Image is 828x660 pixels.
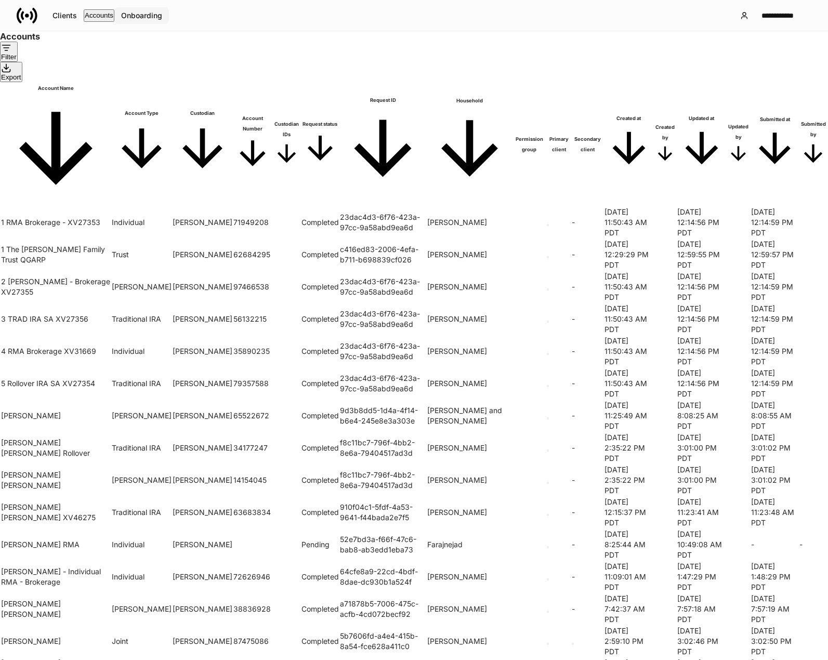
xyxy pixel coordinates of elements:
[751,497,799,528] td: 2025-08-20T18:23:48.765Z
[112,593,172,625] td: Roth IRA
[173,108,232,180] span: Custodian
[173,207,232,238] td: Schwab
[233,239,272,270] td: 62684295
[751,432,799,464] td: 2025-09-11T22:01:02.479Z
[751,336,799,367] p: [DATE] 12:14:59 PM PDT
[604,593,653,625] td: 2025-09-03T14:42:37.889Z
[112,108,172,118] h6: Account Type
[301,207,339,238] td: Completed
[427,314,512,324] p: [PERSON_NAME]
[604,207,653,238] p: [DATE] 11:50:43 AM PDT
[654,122,676,143] h6: Created by
[52,10,77,21] div: Clients
[751,400,799,431] p: [DATE] 8:08:55 AM PDT
[547,368,571,399] td: b29195cc-79eb-4db7-b395-8a045f561af3
[233,207,272,238] td: 71949208
[112,432,172,464] td: Traditional IRA
[677,113,727,124] h6: Updated at
[604,336,653,367] p: [DATE] 11:50:43 AM PDT
[751,432,799,464] p: [DATE] 3:01:02 PM PDT
[340,465,426,496] td: f8c11bc7-796f-4bb2-8e6a-79404517ad3d
[572,346,603,357] p: -
[427,282,512,292] p: [PERSON_NAME]
[677,432,727,464] td: 2025-09-11T22:01:00.565Z
[677,432,727,464] p: [DATE] 3:01:00 PM PDT
[751,497,799,528] p: [DATE] 11:23:48 AM PDT
[1,73,21,81] div: Export
[340,432,426,464] td: f8c11bc7-796f-4bb2-8e6a-79404517ad3d
[427,378,512,389] p: [PERSON_NAME]
[677,368,727,399] p: [DATE] 12:14:56 PM PDT
[513,134,546,155] h6: Permission group
[112,271,172,302] td: Roth IRA
[1,400,111,431] td: Allyssa Blalock
[547,134,571,155] h6: Primary client
[427,475,512,485] p: [PERSON_NAME]
[604,303,653,335] p: [DATE] 11:50:43 AM PDT
[427,507,512,518] p: [PERSON_NAME]
[677,561,727,592] td: 2025-08-25T20:47:29.116Z
[677,626,727,657] td: 2025-09-30T22:02:46.225Z
[751,271,799,302] p: [DATE] 12:14:59 PM PDT
[604,561,653,592] td: 2025-08-25T18:09:01.804Z
[547,529,571,560] td: d3a15424-69fd-4a57-b7da-d986c447ea43
[1,497,111,528] td: Anne IRA - SA XV46275
[677,465,727,496] p: [DATE] 3:01:00 PM PDT
[1,432,111,464] td: Amy Edgar Ira Rollover
[604,497,653,528] td: 2025-08-16T19:15:37.464Z
[114,7,169,24] button: Onboarding
[233,336,272,367] td: 35890235
[233,368,272,399] td: 79357588
[751,239,799,270] p: [DATE] 12:59:57 PM PDT
[604,465,653,496] p: [DATE] 2:35:22 PM PDT
[340,207,426,238] td: 23dac4d3-6f76-423a-97cc-9a58abd9ea6d
[604,626,653,657] p: [DATE] 2:59:10 PM PDT
[1,368,111,399] td: 5 Rollover IRA SA XV27354
[301,119,339,129] h6: Request status
[273,119,300,169] span: Custodian IDs
[301,497,339,528] td: Completed
[46,7,84,24] button: Clients
[233,400,272,431] td: 65522672
[547,497,571,528] td: b12d6a1f-b430-443a-be24-eb3d8047d466
[173,108,232,118] h6: Custodian
[604,593,653,625] p: [DATE] 7:42:37 AM PDT
[572,475,603,485] p: -
[751,207,799,238] td: 2025-09-04T19:14:59.054Z
[233,465,272,496] td: 14154045
[677,239,727,270] p: [DATE] 12:59:55 PM PDT
[112,561,172,592] td: Individual
[340,271,426,302] td: 23dac4d3-6f76-423a-97cc-9a58abd9ea6d
[677,529,727,560] p: [DATE] 10:49:08 AM PDT
[751,626,799,657] td: 2025-09-30T22:02:50.320Z
[301,119,339,168] span: Request status
[751,593,799,625] p: [DATE] 7:57:19 AM PDT
[173,561,232,592] td: Schwab
[677,626,727,657] p: [DATE] 3:02:46 PM PDT
[751,465,799,496] td: 2025-09-11T22:01:02.479Z
[604,271,653,302] td: 2025-09-04T18:50:43.585Z
[547,400,571,431] td: 98d90212-da4f-4f37-9d61-d91889ed64cc
[233,113,272,175] span: Account Number
[340,400,426,431] td: 9d3b8dd5-1d4a-4f14-b6e4-245e8e3a303e
[112,400,172,431] td: Roth IRA
[1,271,111,302] td: 2 ROTH IRA - Brokerage XV27355
[1,593,111,625] td: Austin J. Karpf Roth IRA
[677,593,727,625] td: 2025-09-03T14:57:18.210Z
[677,593,727,625] p: [DATE] 7:57:18 AM PDT
[301,561,339,592] td: Completed
[751,400,799,431] td: 2025-08-19T15:08:55.294Z
[1,53,17,61] div: Filter
[677,239,727,270] td: 2025-09-04T19:59:55.485Z
[301,400,339,431] td: Completed
[427,96,512,192] span: Household
[604,239,653,270] p: [DATE] 12:29:29 PM PDT
[427,405,512,426] p: [PERSON_NAME] and [PERSON_NAME]
[751,303,799,335] td: 2025-09-04T19:14:59.054Z
[1,83,111,94] h6: Account Name
[1,239,111,270] td: 1 The Gunderson Family Trust QGARP
[677,271,727,302] p: [DATE] 12:14:56 PM PDT
[173,271,232,302] td: Schwab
